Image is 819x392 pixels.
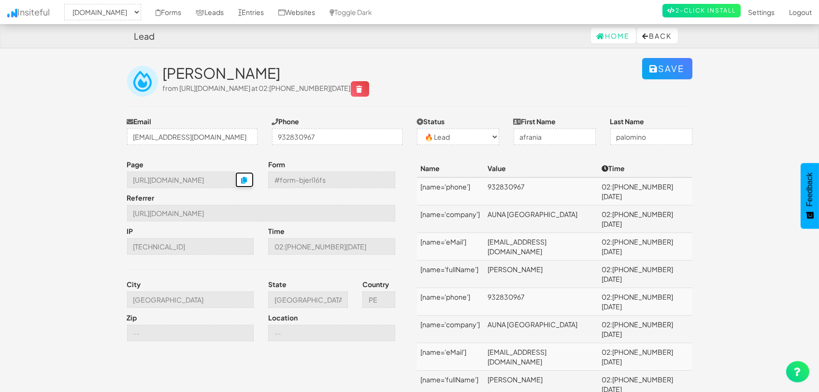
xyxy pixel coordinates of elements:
td: [name='phone'] [417,177,484,205]
label: Form [268,160,285,169]
th: Time [598,160,692,177]
input: j@doe.com [127,129,258,145]
input: (123)-456-7890 [272,129,402,145]
label: Phone [272,116,300,126]
input: -- [127,291,254,308]
img: insiteful-lead.png [127,66,158,97]
input: -- [268,172,395,188]
label: First Name [514,116,556,126]
label: Page [127,160,144,169]
td: 02:[PHONE_NUMBER][DATE] [598,288,692,316]
label: IP [127,226,133,236]
label: Email [127,116,152,126]
th: Name [417,160,484,177]
input: -- [127,238,254,255]
input: -- [127,205,395,221]
td: 932830967 [484,288,598,316]
td: [EMAIL_ADDRESS][DOMAIN_NAME] [484,233,598,261]
td: AUNA [GEOGRAPHIC_DATA] [484,316,598,343]
td: 932830967 [484,177,598,205]
td: AUNA [GEOGRAPHIC_DATA] [484,205,598,233]
span: Feedback [805,173,814,206]
button: Back [637,28,678,44]
img: icon.png [7,9,17,17]
label: Referrer [127,193,155,203]
label: Time [268,226,285,236]
td: [name='company'] [417,316,484,343]
a: Home [591,28,636,44]
input: -- [127,172,236,188]
label: State [268,279,287,289]
input: -- [127,325,254,341]
h2: [PERSON_NAME] [163,65,642,81]
td: 02:[PHONE_NUMBER][DATE] [598,343,692,371]
label: Last Name [610,116,645,126]
td: [name='company'] [417,205,484,233]
button: Save [642,58,692,79]
td: 02:[PHONE_NUMBER][DATE] [598,233,692,261]
th: Value [484,160,598,177]
h4: Lead [134,31,155,41]
label: Zip [127,313,137,322]
td: 02:[PHONE_NUMBER][DATE] [598,177,692,205]
td: [name='fullName'] [417,261,484,288]
td: [name='eMail'] [417,343,484,371]
td: [PERSON_NAME] [484,261,598,288]
input: -- [268,238,395,255]
label: Status [417,116,445,126]
input: John [514,129,596,145]
input: -- [268,325,395,341]
input: -- [362,291,395,308]
button: Feedback - Show survey [801,163,819,229]
td: [name='phone'] [417,288,484,316]
label: City [127,279,141,289]
a: 2-Click Install [662,4,741,17]
input: Doe [610,129,692,145]
td: [EMAIL_ADDRESS][DOMAIN_NAME] [484,343,598,371]
label: Location [268,313,298,322]
td: 02:[PHONE_NUMBER][DATE] [598,316,692,343]
td: 02:[PHONE_NUMBER][DATE] [598,205,692,233]
label: Country [362,279,389,289]
span: from [URL][DOMAIN_NAME] at 02:[PHONE_NUMBER][DATE] [163,84,369,92]
td: [name='eMail'] [417,233,484,261]
td: 02:[PHONE_NUMBER][DATE] [598,261,692,288]
input: -- [268,291,348,308]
